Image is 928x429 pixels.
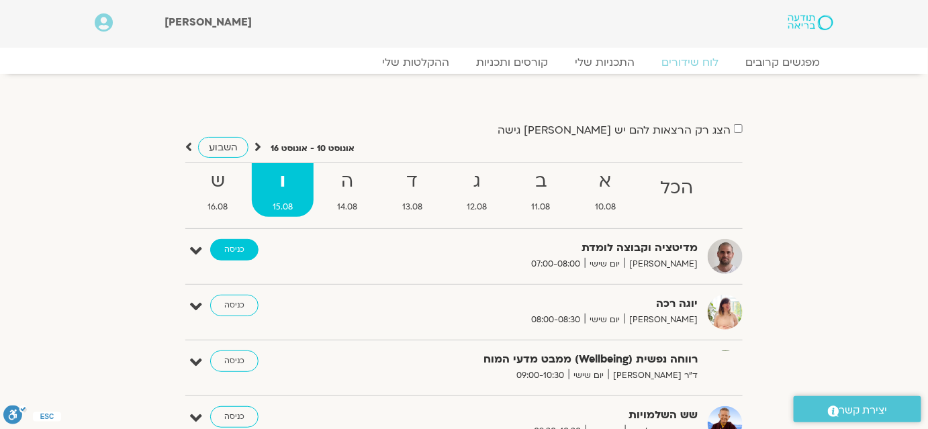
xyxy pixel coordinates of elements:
[210,239,259,260] a: כניסה
[187,166,249,197] strong: ש
[446,163,508,217] a: ג12.08
[463,56,561,69] a: קורסים ותכניות
[209,141,238,154] span: השבוע
[569,369,608,383] span: יום שישי
[446,200,508,214] span: 12.08
[210,406,259,428] a: כניסה
[369,56,463,69] a: ההקלטות שלי
[271,142,355,156] p: אוגוסט 10 - אוגוסט 16
[369,239,698,257] strong: מדיטציה וקבוצה לומדת
[526,257,585,271] span: 07:00-08:00
[381,163,444,217] a: ד13.08
[210,350,259,372] a: כניסה
[381,200,444,214] span: 13.08
[732,56,833,69] a: מפגשים קרובים
[369,406,698,424] strong: שש השלמויות
[574,166,637,197] strong: א
[381,166,444,197] strong: ד
[498,124,731,136] label: הצג רק הרצאות להם יש [PERSON_NAME] גישה
[794,396,921,422] a: יצירת קשר
[526,313,585,327] span: 08:00-08:30
[511,163,572,217] a: ב11.08
[585,257,624,271] span: יום שישי
[316,166,379,197] strong: ה
[574,163,637,217] a: א10.08
[369,350,698,369] strong: רווחה נפשית (Wellbeing) ממבט מדעי המוח
[210,295,259,316] a: כניסה
[369,295,698,313] strong: יוגה רכה
[624,313,698,327] span: [PERSON_NAME]
[252,166,314,197] strong: ו
[648,56,732,69] a: לוח שידורים
[624,257,698,271] span: [PERSON_NAME]
[585,313,624,327] span: יום שישי
[252,200,314,214] span: 15.08
[187,163,249,217] a: ש16.08
[446,166,508,197] strong: ג
[640,173,715,203] strong: הכל
[316,163,379,217] a: ה14.08
[165,15,252,30] span: [PERSON_NAME]
[252,163,314,217] a: ו15.08
[608,369,698,383] span: ד"ר [PERSON_NAME]
[316,200,379,214] span: 14.08
[512,369,569,383] span: 09:00-10:30
[640,163,715,217] a: הכל
[198,137,248,158] a: השבוע
[511,200,572,214] span: 11.08
[561,56,648,69] a: התכניות שלי
[511,166,572,197] strong: ב
[839,401,888,420] span: יצירת קשר
[574,200,637,214] span: 10.08
[95,56,833,69] nav: Menu
[187,200,249,214] span: 16.08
